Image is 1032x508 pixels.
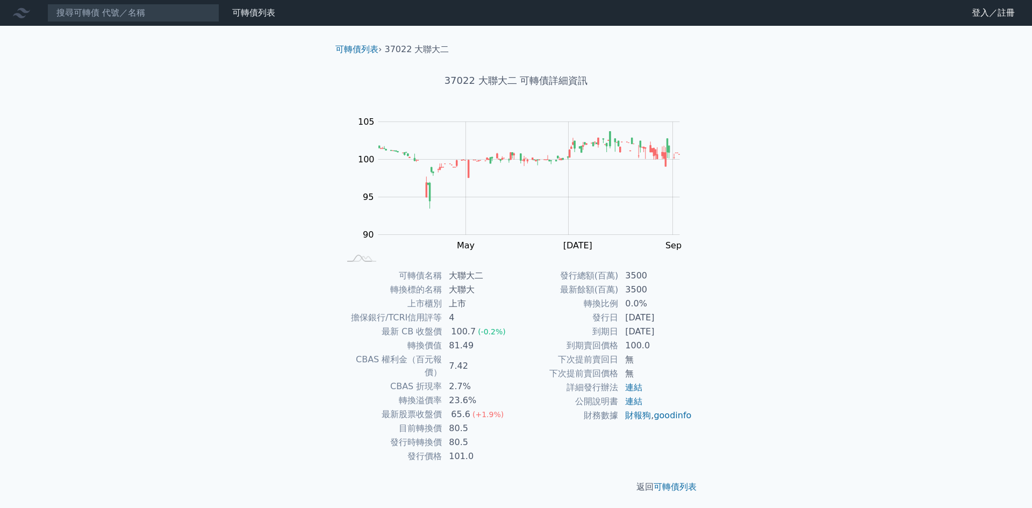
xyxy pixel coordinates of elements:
[978,456,1032,508] iframe: Chat Widget
[516,283,619,297] td: 最新餘額(百萬)
[619,283,692,297] td: 3500
[352,117,696,251] g: Chart
[619,353,692,367] td: 無
[358,117,375,127] tspan: 105
[358,154,375,164] tspan: 100
[340,353,442,380] td: CBAS 權利金（百元報價）
[516,269,619,283] td: 發行總額(百萬)
[363,192,374,202] tspan: 95
[442,421,516,435] td: 80.5
[625,382,642,392] a: 連結
[442,269,516,283] td: 大聯大二
[232,8,275,18] a: 可轉債列表
[340,297,442,311] td: 上市櫃別
[340,339,442,353] td: 轉換價值
[516,381,619,395] td: 詳細發行辦法
[442,449,516,463] td: 101.0
[340,435,442,449] td: 發行時轉換價
[442,380,516,393] td: 2.7%
[340,269,442,283] td: 可轉債名稱
[625,410,651,420] a: 財報狗
[963,4,1023,22] a: 登入／註冊
[516,353,619,367] td: 下次提前賣回日
[449,325,478,338] div: 100.7
[340,393,442,407] td: 轉換溢價率
[340,421,442,435] td: 目前轉換價
[516,311,619,325] td: 發行日
[619,269,692,283] td: 3500
[442,353,516,380] td: 7.42
[327,481,705,493] p: 返回
[625,396,642,406] a: 連結
[619,325,692,339] td: [DATE]
[442,393,516,407] td: 23.6%
[654,482,697,492] a: 可轉債列表
[335,44,378,54] a: 可轉債列表
[665,240,682,251] tspan: Sep
[442,435,516,449] td: 80.5
[340,325,442,339] td: 最新 CB 收盤價
[516,339,619,353] td: 到期賣回價格
[563,240,592,251] tspan: [DATE]
[457,240,475,251] tspan: May
[47,4,219,22] input: 搜尋可轉債 代號／名稱
[449,408,472,421] div: 65.6
[340,311,442,325] td: 擔保銀行/TCRI信用評等
[619,339,692,353] td: 100.0
[516,367,619,381] td: 下次提前賣回價格
[516,409,619,423] td: 財務數據
[619,311,692,325] td: [DATE]
[619,367,692,381] td: 無
[442,339,516,353] td: 81.49
[619,297,692,311] td: 0.0%
[478,327,506,336] span: (-0.2%)
[516,325,619,339] td: 到期日
[978,456,1032,508] div: 聊天小工具
[516,395,619,409] td: 公開說明書
[472,410,504,419] span: (+1.9%)
[327,73,705,88] h1: 37022 大聯大二 可轉債詳細資訊
[340,283,442,297] td: 轉換標的名稱
[654,410,691,420] a: goodinfo
[442,297,516,311] td: 上市
[340,449,442,463] td: 發行價格
[619,409,692,423] td: ,
[442,311,516,325] td: 4
[340,380,442,393] td: CBAS 折現率
[385,43,449,56] li: 37022 大聯大二
[340,407,442,421] td: 最新股票收盤價
[363,230,374,240] tspan: 90
[516,297,619,311] td: 轉換比例
[335,43,382,56] li: ›
[442,283,516,297] td: 大聯大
